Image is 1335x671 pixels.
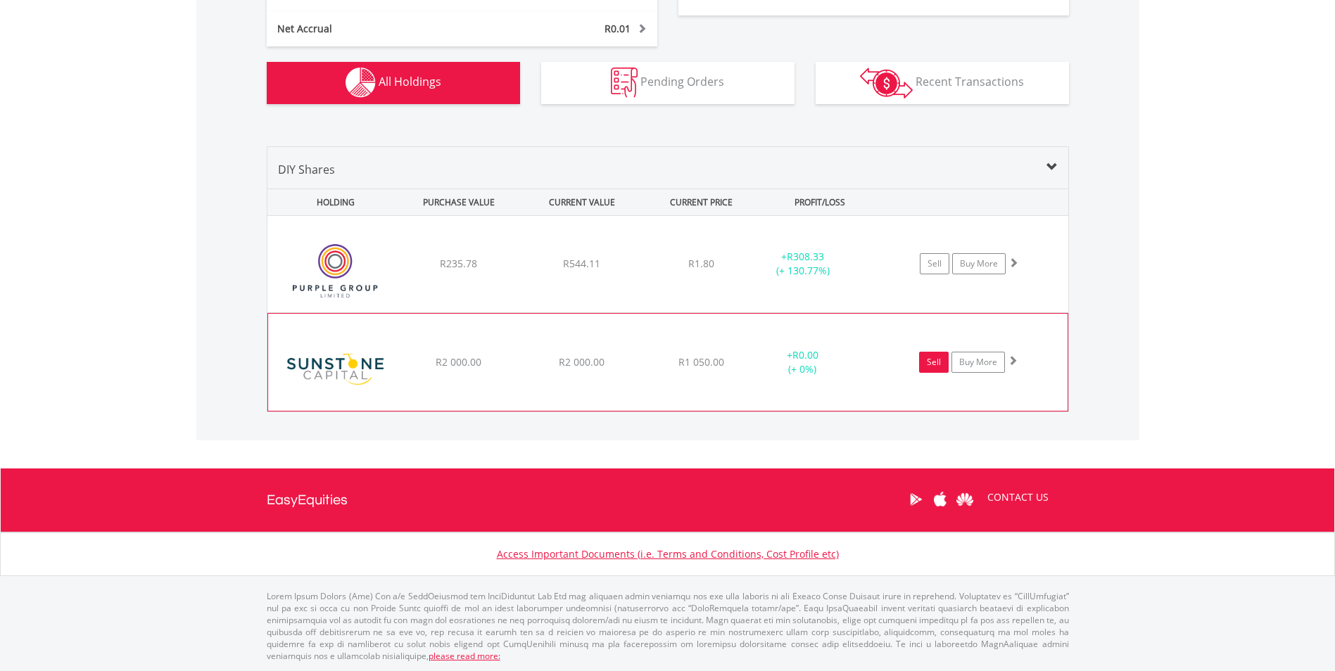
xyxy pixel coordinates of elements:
a: Sell [920,253,949,274]
button: Pending Orders [541,62,795,104]
span: All Holdings [379,74,441,89]
span: R1 050.00 [678,355,724,369]
span: R544.11 [563,257,600,270]
img: EQU.ZA.PPE.png [274,234,396,309]
div: PROFIT/LOSS [760,189,880,215]
button: All Holdings [267,62,520,104]
span: Recent Transactions [916,74,1024,89]
a: CONTACT US [977,478,1058,517]
span: R2 000.00 [559,355,605,369]
a: Apple [928,478,953,521]
div: CURRENT VALUE [522,189,643,215]
a: please read more: [429,650,500,662]
span: R235.78 [440,257,477,270]
div: HOLDING [268,189,396,215]
div: CURRENT PRICE [645,189,757,215]
div: + (+ 130.77%) [750,250,856,278]
a: Access Important Documents (i.e. Terms and Conditions, Cost Profile etc) [497,547,839,561]
a: EasyEquities [267,468,348,532]
a: Sell [919,352,949,373]
img: pending_instructions-wht.png [611,68,638,98]
span: R0.01 [605,22,631,35]
a: Buy More [952,253,1006,274]
img: EQU.ZA.SCL125.png [275,331,396,407]
a: Buy More [951,352,1005,373]
a: Google Play [904,478,928,521]
span: DIY Shares [278,162,335,177]
button: Recent Transactions [816,62,1069,104]
img: transactions-zar-wht.png [860,68,913,98]
p: Lorem Ipsum Dolors (Ame) Con a/e SeddOeiusmod tem InciDiduntut Lab Etd mag aliquaen admin veniamq... [267,590,1069,663]
div: PURCHASE VALUE [399,189,519,215]
a: Huawei [953,478,977,521]
span: R0.00 [792,348,818,362]
span: R1.80 [688,257,714,270]
img: holdings-wht.png [346,68,376,98]
span: R308.33 [787,250,824,263]
span: R2 000.00 [436,355,481,369]
div: Net Accrual [267,22,495,36]
div: + (+ 0%) [749,348,855,376]
span: Pending Orders [640,74,724,89]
